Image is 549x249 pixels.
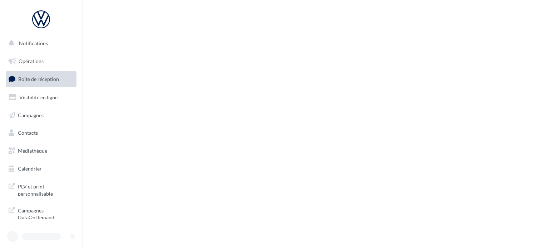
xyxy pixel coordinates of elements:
a: Médiathèque [4,143,78,158]
a: Visibilité en ligne [4,90,78,105]
a: PLV et print personnalisable [4,179,78,200]
span: Contacts [18,130,38,136]
a: Boîte de réception [4,71,78,87]
span: Campagnes DataOnDemand [18,206,74,221]
span: Calendrier [18,166,42,172]
span: Boîte de réception [18,76,59,82]
a: Campagnes DataOnDemand [4,203,78,224]
span: Notifications [19,40,48,46]
span: Campagnes [18,112,44,118]
a: Opérations [4,54,78,69]
a: Calendrier [4,161,78,176]
button: Notifications [4,36,75,51]
span: Médiathèque [18,148,47,154]
span: Opérations [19,58,44,64]
span: PLV et print personnalisable [18,182,74,197]
span: Visibilité en ligne [19,94,58,100]
a: Contacts [4,125,78,140]
a: Campagnes [4,108,78,123]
